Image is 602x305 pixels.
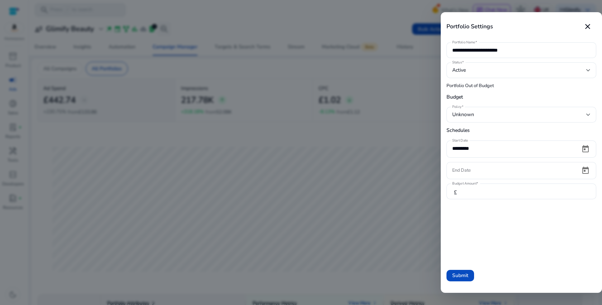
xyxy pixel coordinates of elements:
[446,41,596,258] form: Portfolio Out of Budget
[446,270,474,281] button: Submit
[446,94,596,101] h5: Budget
[446,23,493,30] h4: Portfolio Settings
[583,22,592,31] mat-icon: close
[452,60,462,65] mat-label: Status
[452,138,468,143] mat-label: Start Date
[452,111,474,118] span: Unknown
[452,272,468,279] span: Submit
[452,105,462,110] mat-label: Policy
[577,140,594,158] button: Open calendar
[452,67,466,73] span: Active
[446,127,596,134] h5: Schedules
[579,18,596,35] button: close dialog
[447,189,464,194] mat-icon: £
[577,162,594,179] button: Open calendar
[452,181,477,186] mat-label: Budget Amount
[452,40,476,45] mat-label: Portfolio Name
